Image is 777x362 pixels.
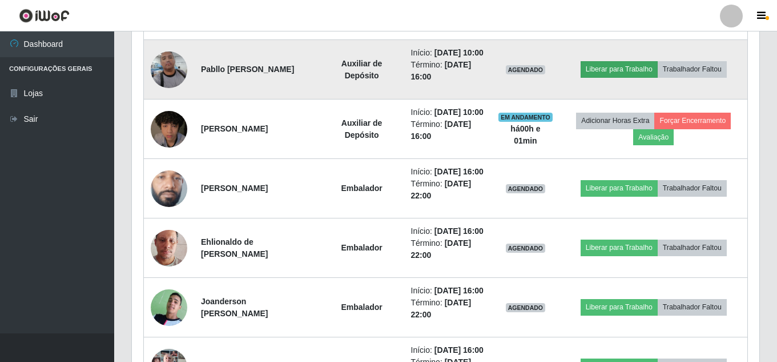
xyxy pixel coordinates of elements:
strong: Joanderson [PERSON_NAME] [201,297,268,318]
button: Adicionar Horas Extra [576,113,654,129]
time: [DATE] 16:00 [434,226,484,236]
li: Início: [411,285,485,297]
li: Início: [411,344,485,356]
li: Início: [411,225,485,237]
button: Trabalhador Faltou [658,180,727,196]
strong: Pabllo [PERSON_NAME] [201,65,294,74]
span: AGENDADO [506,303,546,312]
img: 1739284489182.jpeg [151,37,187,102]
button: Liberar para Trabalho [581,180,658,196]
li: Término: [411,59,485,83]
span: AGENDADO [506,65,546,74]
strong: Auxiliar de Depósito [341,118,383,140]
button: Forçar Encerramento [654,113,731,129]
span: AGENDADO [506,244,546,253]
button: Liberar para Trabalho [581,240,658,256]
strong: Embalador [341,184,382,193]
button: Trabalhador Faltou [658,299,727,315]
li: Início: [411,166,485,178]
li: Término: [411,237,485,261]
button: Liberar para Trabalho [581,299,658,315]
span: AGENDADO [506,184,546,193]
button: Liberar para Trabalho [581,61,658,77]
img: 1756168033179.jpeg [151,97,187,162]
time: [DATE] 16:00 [434,345,484,355]
li: Término: [411,118,485,142]
button: Avaliação [633,129,674,145]
time: [DATE] 16:00 [434,167,484,176]
time: [DATE] 10:00 [434,48,484,57]
strong: [PERSON_NAME] [201,124,268,133]
button: Trabalhador Faltou [658,240,727,256]
strong: há 00 h e 01 min [510,124,540,145]
img: CoreUI Logo [19,9,70,23]
img: 1675087680149.jpeg [151,216,187,281]
li: Início: [411,106,485,118]
img: 1745421855441.jpeg [151,148,187,229]
li: Término: [411,297,485,321]
strong: Auxiliar de Depósito [341,59,383,80]
img: 1697137663961.jpeg [151,283,187,333]
time: [DATE] 10:00 [434,108,484,117]
strong: [PERSON_NAME] [201,184,268,193]
time: [DATE] 16:00 [434,286,484,295]
strong: Ehlionaldo de [PERSON_NAME] [201,237,268,258]
span: EM ANDAMENTO [498,113,553,122]
li: Término: [411,178,485,202]
li: Início: [411,47,485,59]
strong: Embalador [341,303,382,312]
button: Trabalhador Faltou [658,61,727,77]
strong: Embalador [341,243,382,252]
